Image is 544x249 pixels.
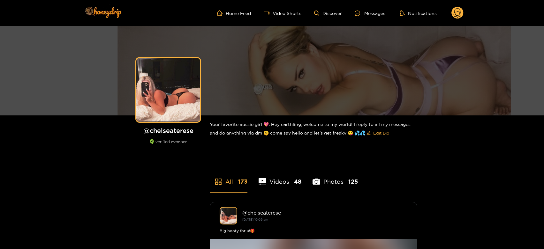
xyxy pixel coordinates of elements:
[366,131,371,135] span: edit
[355,10,385,17] div: Messages
[294,178,301,186] span: 48
[210,115,417,143] div: Your favorite aussie girl 💖. Hey earthling, welcome to my world! I reply to all my messages and d...
[215,178,222,186] span: appstore
[238,178,247,186] span: 173
[217,10,226,16] span: home
[210,163,247,192] li: All
[365,128,390,138] button: editEdit Bio
[259,163,301,192] li: Videos
[220,207,237,224] img: chelseaterese
[220,228,407,234] div: Big booty for u!🎁
[373,130,389,136] span: Edit Bio
[264,10,273,16] span: video-camera
[133,139,203,151] div: verified member
[242,218,268,221] small: [DATE] 10:09 am
[133,127,203,135] h1: @ chelseaterese
[217,10,251,16] a: Home Feed
[313,163,358,192] li: Photos
[264,10,301,16] a: Video Shorts
[398,10,439,16] button: Notifications
[348,178,358,186] span: 125
[314,11,342,16] a: Discover
[242,210,407,216] div: @ chelseaterese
